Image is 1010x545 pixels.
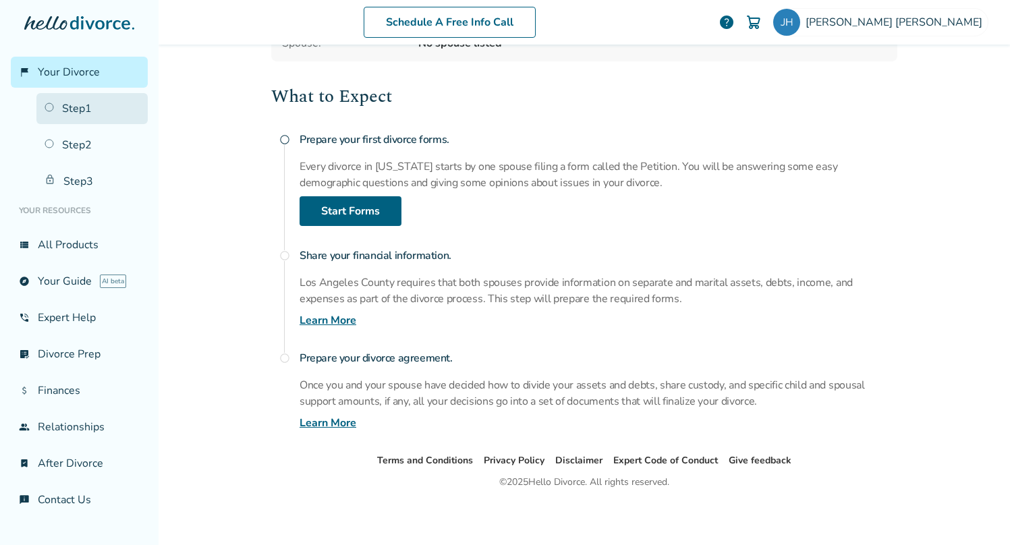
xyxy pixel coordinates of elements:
span: attach_money [19,385,30,396]
h4: Share your financial information. [300,242,897,269]
span: AI beta [100,275,126,288]
div: © 2025 Hello Divorce. All rights reserved. [499,474,669,490]
a: attach_moneyFinances [11,375,148,406]
span: view_list [19,239,30,250]
span: radio_button_unchecked [279,353,290,364]
a: help [719,14,735,30]
a: chat_infoContact Us [11,484,148,515]
span: group [19,422,30,432]
a: Step1 [36,93,148,124]
span: phone_in_talk [19,312,30,323]
a: exploreYour GuideAI beta [11,266,148,297]
h2: What to Expect [271,83,897,110]
a: Learn More [300,415,356,431]
span: chat_info [19,494,30,505]
img: jhitcharoo@gmail.com [773,9,800,36]
h4: Prepare your first divorce forms. [300,126,897,153]
h4: Prepare your divorce agreement. [300,345,897,372]
a: flag_2Your Divorce [11,57,148,88]
span: radio_button_unchecked [279,250,290,261]
span: explore [19,276,30,287]
span: list_alt_check [19,349,30,360]
li: Your Resources [11,197,148,224]
p: Los Angeles County requires that both spouses provide information on separate and marital assets,... [300,275,897,307]
span: bookmark_check [19,458,30,469]
a: Step2 [36,130,148,161]
p: Once you and your spouse have decided how to divide your assets and debts, share custody, and spe... [300,377,897,409]
span: flag_2 [19,67,30,78]
a: groupRelationships [11,411,148,442]
a: bookmark_checkAfter Divorce [11,448,148,479]
a: Terms and Conditions [377,454,473,467]
span: radio_button_unchecked [279,134,290,145]
a: view_listAll Products [11,229,148,260]
li: Disclaimer [555,453,602,469]
a: list_alt_checkDivorce Prep [11,339,148,370]
a: Privacy Policy [484,454,544,467]
iframe: Chat Widget [943,480,1010,545]
p: Every divorce in [US_STATE] starts by one spouse filing a form called the Petition. You will be a... [300,159,897,191]
a: Learn More [300,312,356,328]
a: Start Forms [300,196,401,226]
img: Cart [746,14,762,30]
a: Schedule A Free Info Call [364,7,536,38]
a: Expert Code of Conduct [613,454,718,467]
a: Step3 [36,166,148,197]
span: Your Divorce [38,65,100,80]
li: Give feedback [729,453,791,469]
a: phone_in_talkExpert Help [11,302,148,333]
span: [PERSON_NAME] [PERSON_NAME] [806,15,988,30]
